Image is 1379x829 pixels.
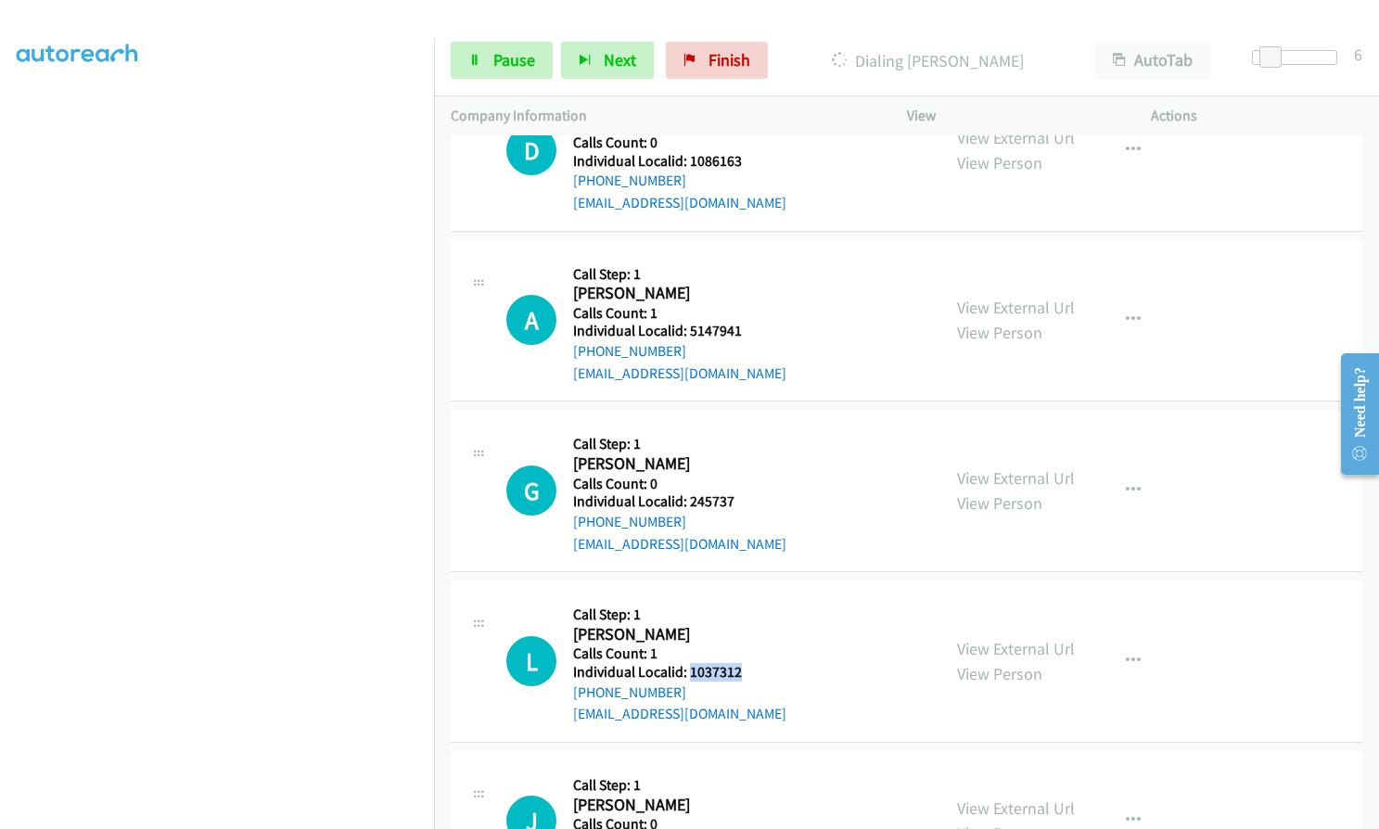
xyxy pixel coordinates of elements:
p: View [907,105,1118,127]
a: [EMAIL_ADDRESS][DOMAIN_NAME] [573,364,786,382]
a: View Person [957,152,1042,173]
button: Next [561,42,654,79]
p: Actions [1151,105,1362,127]
a: View External Url [957,638,1075,659]
h5: Individual Localid: 1086163 [573,152,786,171]
span: Pause [493,49,535,70]
h5: Calls Count: 0 [573,134,786,152]
a: [EMAIL_ADDRESS][DOMAIN_NAME] [573,194,786,211]
h2: [PERSON_NAME] [573,453,759,475]
a: [PHONE_NUMBER] [573,513,686,530]
h1: L [506,636,556,686]
h2: [PERSON_NAME] [573,624,759,645]
a: [EMAIL_ADDRESS][DOMAIN_NAME] [573,705,786,722]
h5: Individual Localid: 1037312 [573,663,786,682]
h5: Call Step: 1 [573,435,786,453]
a: View Person [957,492,1042,514]
button: AutoTab [1095,42,1210,79]
h2: [PERSON_NAME] [573,795,742,816]
h5: Individual Localid: 5147941 [573,322,786,340]
h1: G [506,466,556,516]
a: View External Url [957,297,1075,318]
p: Company Information [451,105,874,127]
h2: [PERSON_NAME] [573,283,759,304]
h5: Individual Localid: 245737 [573,492,786,511]
a: View External Url [957,467,1075,489]
a: [PHONE_NUMBER] [573,342,686,360]
iframe: Resource Center [1325,340,1379,488]
h5: Calls Count: 1 [573,304,786,323]
a: View External Url [957,797,1075,819]
div: The call is yet to be attempted [506,295,556,345]
h1: D [506,125,556,175]
h5: Call Step: 1 [573,606,786,624]
a: Pause [451,42,553,79]
h1: A [506,295,556,345]
a: Finish [666,42,768,79]
p: Dialing [PERSON_NAME] [793,48,1062,73]
a: View Person [957,663,1042,684]
h5: Calls Count: 1 [573,644,786,663]
a: [PHONE_NUMBER] [573,172,686,189]
div: The call is yet to be attempted [506,125,556,175]
span: Finish [709,49,750,70]
div: 6 [1354,42,1362,67]
h5: Call Step: 1 [573,776,742,795]
a: [PHONE_NUMBER] [573,683,686,701]
h5: Call Step: 1 [573,265,786,284]
a: View External Url [957,127,1075,148]
h5: Calls Count: 0 [573,475,786,493]
span: Next [604,49,636,70]
a: View Person [957,322,1042,343]
a: [EMAIL_ADDRESS][DOMAIN_NAME] [573,535,786,553]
